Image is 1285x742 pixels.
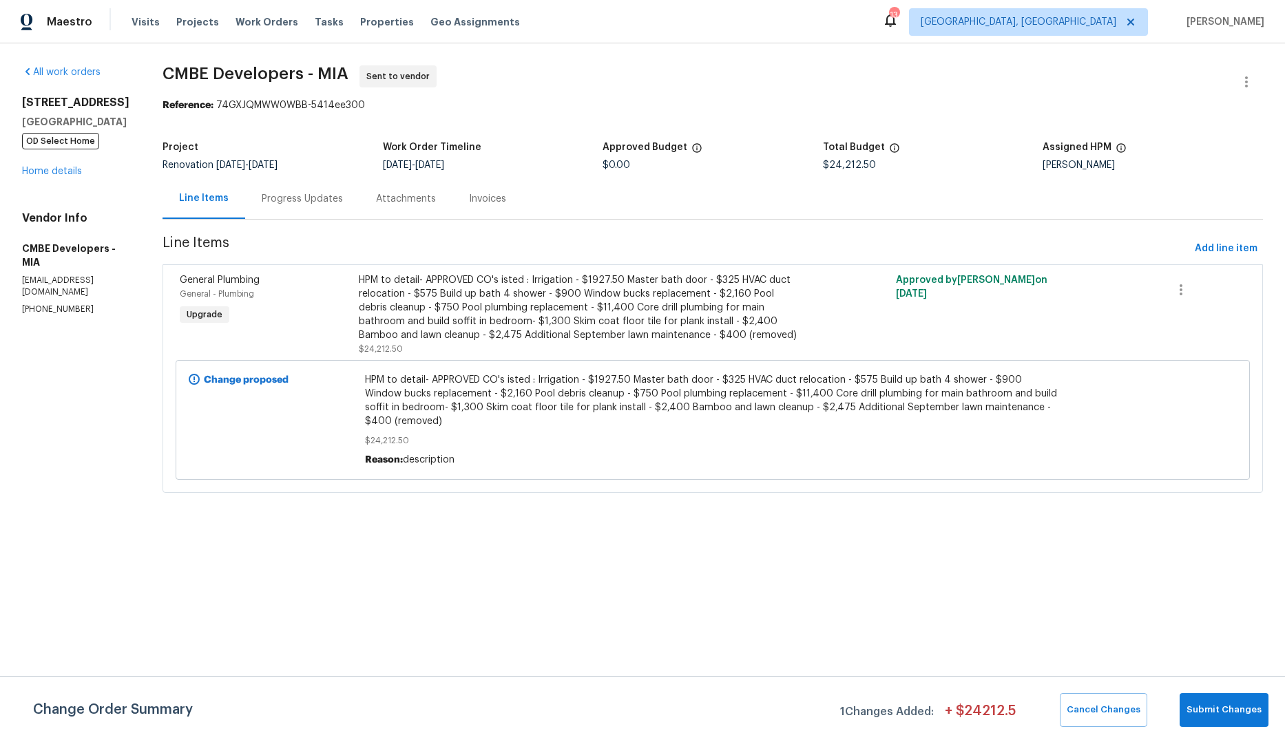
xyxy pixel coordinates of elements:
[365,373,1061,428] span: HPM to detail- APPROVED CO's isted : Irrigation - $1927.50 Master bath door - $325 HVAC duct relo...
[315,17,344,27] span: Tasks
[22,133,99,149] span: OD Select Home
[22,167,82,176] a: Home details
[823,160,876,170] span: $24,212.50
[163,142,198,152] h5: Project
[1043,160,1263,170] div: [PERSON_NAME]
[403,455,455,465] span: description
[163,65,348,82] span: CMBE Developers - MIA
[921,15,1116,29] span: [GEOGRAPHIC_DATA], [GEOGRAPHIC_DATA]
[22,275,129,298] p: [EMAIL_ADDRESS][DOMAIN_NAME]
[216,160,278,170] span: -
[1189,236,1263,262] button: Add line item
[216,160,245,170] span: [DATE]
[603,142,687,152] h5: Approved Budget
[359,345,403,353] span: $24,212.50
[691,142,702,160] span: The total cost of line items that have been approved by both Opendoor and the Trade Partner. This...
[163,100,213,110] b: Reference:
[823,142,885,152] h5: Total Budget
[603,160,630,170] span: $0.00
[889,8,899,22] div: 13
[249,160,278,170] span: [DATE]
[236,15,298,29] span: Work Orders
[163,236,1189,262] span: Line Items
[359,273,798,342] div: HPM to detail- APPROVED CO's isted : Irrigation - $1927.50 Master bath door - $325 HVAC duct relo...
[896,289,927,299] span: [DATE]
[22,304,129,315] p: [PHONE_NUMBER]
[383,142,481,152] h5: Work Order Timeline
[469,192,506,206] div: Invoices
[132,15,160,29] span: Visits
[1181,15,1264,29] span: [PERSON_NAME]
[22,115,129,129] h5: [GEOGRAPHIC_DATA]
[365,434,1061,447] span: $24,212.50
[163,98,1263,112] div: 74GXJQMWW0WBB-5414ee300
[204,375,289,385] b: Change proposed
[179,191,229,205] div: Line Items
[176,15,219,29] span: Projects
[1043,142,1111,152] h5: Assigned HPM
[1116,142,1127,160] span: The hpm assigned to this work order.
[889,142,900,160] span: The total cost of line items that have been proposed by Opendoor. This sum includes line items th...
[163,160,278,170] span: Renovation
[262,192,343,206] div: Progress Updates
[22,211,129,225] h4: Vendor Info
[22,96,129,109] h2: [STREET_ADDRESS]
[415,160,444,170] span: [DATE]
[365,455,403,465] span: Reason:
[360,15,414,29] span: Properties
[180,290,254,298] span: General - Plumbing
[22,242,129,269] h5: CMBE Developers - MIA
[383,160,444,170] span: -
[181,308,228,321] span: Upgrade
[430,15,520,29] span: Geo Assignments
[47,15,92,29] span: Maestro
[22,67,101,77] a: All work orders
[376,192,436,206] div: Attachments
[1195,240,1257,257] span: Add line item
[180,275,260,285] span: General Plumbing
[383,160,412,170] span: [DATE]
[366,70,435,83] span: Sent to vendor
[896,275,1047,299] span: Approved by [PERSON_NAME] on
